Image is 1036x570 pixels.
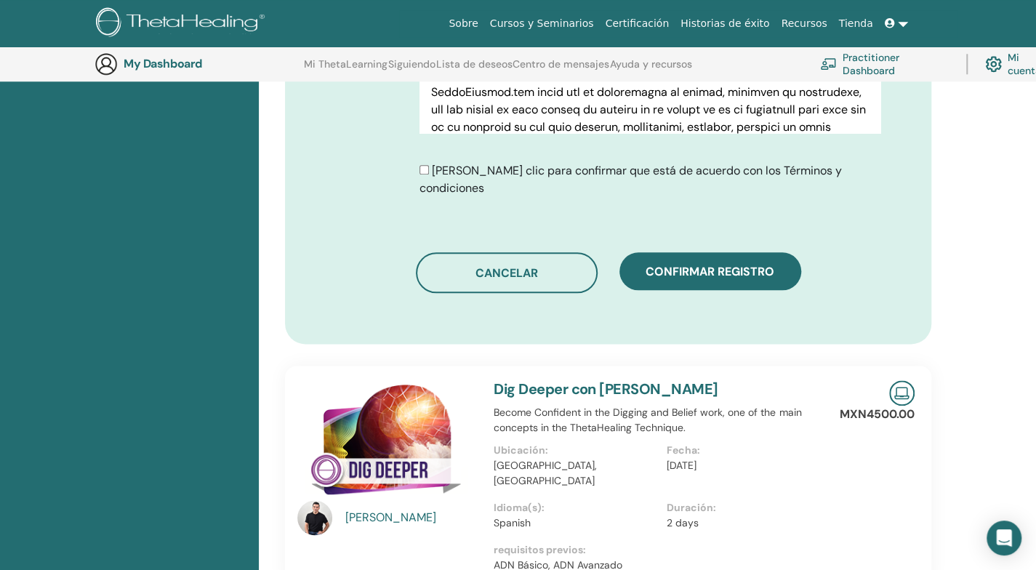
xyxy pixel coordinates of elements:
[820,57,837,70] img: chalkboard-teacher.svg
[345,509,480,526] a: [PERSON_NAME]
[840,406,915,423] p: MXN4500.00
[494,443,657,458] p: Ubicación:
[987,521,1021,555] div: Open Intercom Messenger
[95,52,118,76] img: generic-user-icon.jpg
[494,500,657,515] p: Idioma(s):
[297,500,332,535] img: default.jpg
[889,380,915,406] img: Live Online Seminar
[494,542,839,558] p: requisitos previos:
[494,405,839,435] p: Become Confident in the Digging and Belief work, one of the main concepts in the ThetaHealing Tec...
[416,252,598,293] button: Cancelar
[475,265,538,281] span: Cancelar
[304,58,388,81] a: Mi ThetaLearning
[833,10,879,37] a: Tienda
[675,10,775,37] a: Historias de éxito
[484,10,600,37] a: Cursos y Seminarios
[494,515,657,531] p: Spanish
[494,458,657,489] p: [GEOGRAPHIC_DATA], [GEOGRAPHIC_DATA]
[985,52,1002,76] img: cog.svg
[494,380,718,398] a: Dig Deeper con [PERSON_NAME]
[820,48,949,80] a: Practitioner Dashboard
[513,58,609,81] a: Centro de mensajes
[646,264,774,279] span: Confirmar registro
[667,515,830,531] p: 2 days
[124,57,269,71] h3: My Dashboard
[599,10,675,37] a: Certificación
[419,163,842,196] span: [PERSON_NAME] clic para confirmar que está de acuerdo con los Términos y condiciones
[619,252,801,290] button: Confirmar registro
[775,10,832,37] a: Recursos
[667,458,830,473] p: [DATE]
[96,7,270,40] img: logo.png
[443,10,483,37] a: Sobre
[610,58,692,81] a: Ayuda y recursos
[667,443,830,458] p: Fecha:
[297,380,476,505] img: Dig Deeper
[667,500,830,515] p: Duración:
[436,58,513,81] a: Lista de deseos
[388,58,435,81] a: Siguiendo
